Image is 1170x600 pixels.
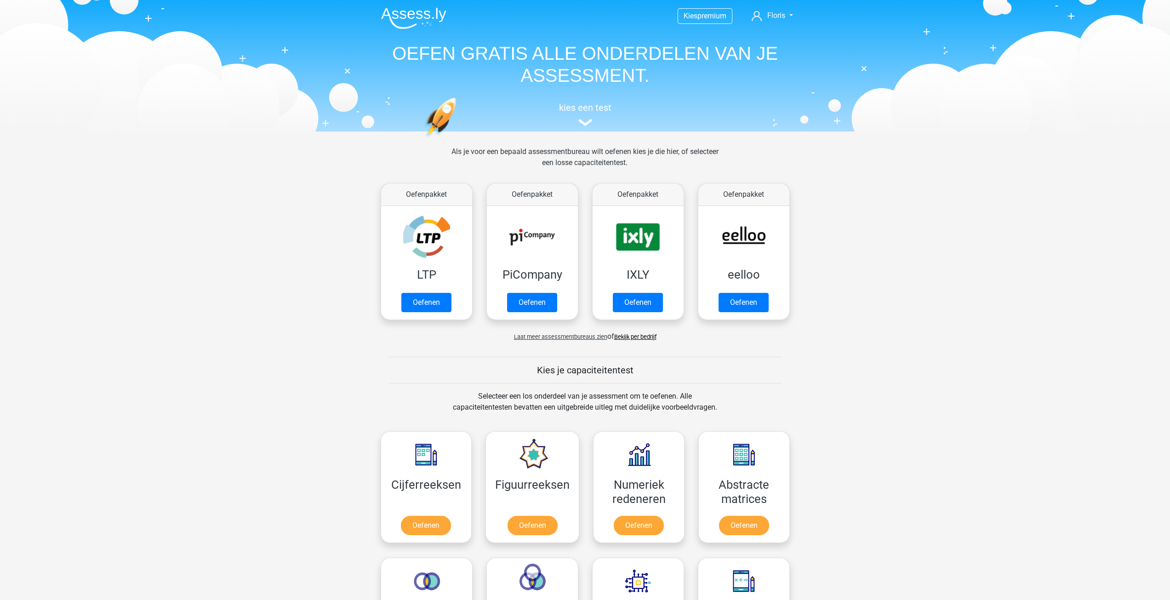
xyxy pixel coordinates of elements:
a: Oefenen [401,516,451,535]
a: Kiespremium [678,10,732,22]
a: Oefenen [614,516,664,535]
img: assessment [578,119,592,126]
a: Oefenen [507,293,557,312]
span: Floris [767,11,785,20]
a: Oefenen [613,293,663,312]
div: of [374,324,797,342]
div: Selecteer een los onderdeel van je assessment om te oefenen. Alle capaciteitentesten bevatten een... [444,391,726,424]
div: Als je voor een bepaald assessmentbureau wilt oefenen kies je die hier, of selecteer een losse ca... [444,146,726,179]
a: Oefenen [508,516,558,535]
a: Floris [748,10,796,21]
a: Oefenen [719,293,769,312]
h1: OEFEN GRATIS ALLE ONDERDELEN VAN JE ASSESSMENT. [374,42,797,86]
a: kies een test [374,102,797,126]
a: Oefenen [401,293,451,312]
a: Bekijk per bedrijf [614,333,656,340]
img: oefenen [424,97,492,181]
span: premium [697,11,726,20]
h5: Kies je capaciteitentest [389,365,782,376]
img: Assessly [381,7,446,29]
span: Laat meer assessmentbureaus zien [514,333,607,340]
span: Kies [684,11,697,20]
h5: kies een test [374,102,797,113]
a: Oefenen [719,516,769,535]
